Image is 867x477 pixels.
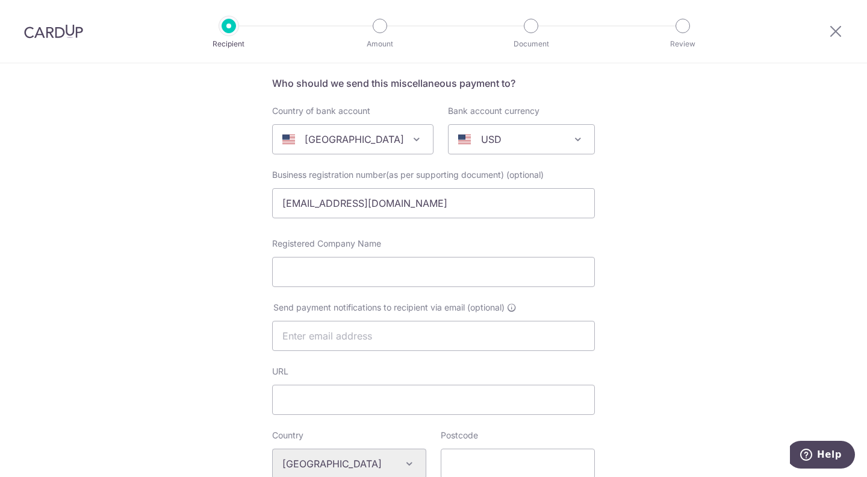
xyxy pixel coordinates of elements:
input: Enter email address [272,321,595,351]
p: USD [481,132,502,147]
span: United States [272,124,433,154]
span: Business registration number(as per supporting document) [272,169,504,180]
label: Bank account currency [448,105,539,117]
h5: Who should we send this miscellaneous payment to? [272,76,595,90]
label: URL [272,365,288,377]
p: Amount [335,38,424,50]
span: United States [273,125,433,154]
p: [GEOGRAPHIC_DATA] [305,132,404,147]
p: Recipient [184,38,273,50]
span: (optional) [506,169,544,181]
img: CardUp [24,24,83,39]
p: Review [638,38,727,50]
span: USD [448,124,595,154]
span: USD [449,125,594,154]
p: Document [486,38,576,50]
label: Country of bank account [272,105,370,117]
span: Send payment notifications to recipient via email (optional) [273,302,505,314]
label: Country [272,429,303,441]
label: Postcode [441,429,478,441]
iframe: Opens a widget where you can find more information [790,441,855,471]
span: Registered Company Name [272,238,381,248]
